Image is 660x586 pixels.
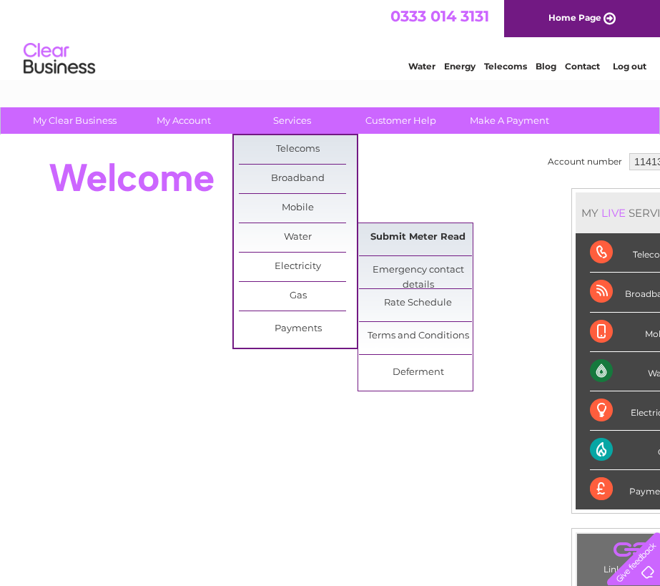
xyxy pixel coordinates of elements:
a: Broadband [239,165,357,193]
a: Make A Payment [450,107,568,134]
a: Electricity [239,253,357,281]
a: Services [233,107,351,134]
a: Log out [613,61,646,72]
td: Account number [544,150,626,174]
a: Deferment [359,358,477,387]
a: Telecoms [484,61,527,72]
a: Gas [239,282,357,311]
a: Water [239,223,357,252]
a: Terms and Conditions [359,322,477,351]
a: Mobile [239,194,357,223]
a: Telecoms [239,135,357,164]
a: Energy [444,61,476,72]
a: Rate Schedule [359,289,477,318]
a: Customer Help [342,107,460,134]
img: logo.png [23,37,96,81]
a: Payments [239,315,357,343]
a: My Account [124,107,242,134]
a: 0333 014 3131 [390,7,489,25]
a: Submit Meter Read [359,223,477,252]
a: Blog [536,61,556,72]
div: LIVE [599,206,629,220]
a: Water [408,61,435,72]
a: Contact [565,61,600,72]
a: Emergency contact details [359,256,477,285]
a: My Clear Business [16,107,134,134]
